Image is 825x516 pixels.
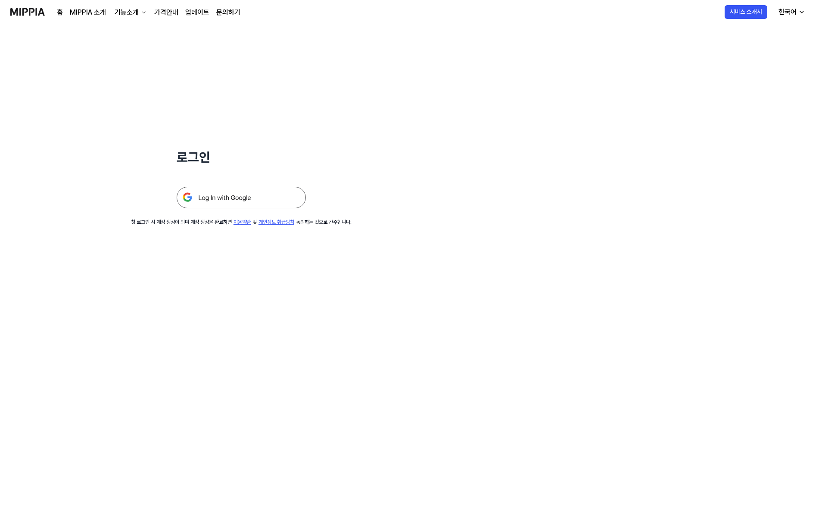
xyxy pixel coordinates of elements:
a: 이용약관 [233,219,251,225]
img: 구글 로그인 버튼 [177,187,306,208]
button: 한국어 [772,3,810,21]
a: 업데이트 [185,7,209,18]
a: MIPPIA 소개 [70,7,106,18]
a: 문의하기 [216,7,240,18]
button: 서비스 소개서 [725,5,767,19]
div: 한국어 [777,7,798,17]
h1: 로그인 [177,148,306,166]
div: 기능소개 [113,7,140,18]
button: 기능소개 [113,7,147,18]
a: 가격안내 [154,7,178,18]
a: 개인정보 취급방침 [258,219,294,225]
a: 홈 [57,7,63,18]
div: 첫 로그인 시 계정 생성이 되며 계정 생성을 완료하면 및 동의하는 것으로 간주합니다. [131,219,352,226]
